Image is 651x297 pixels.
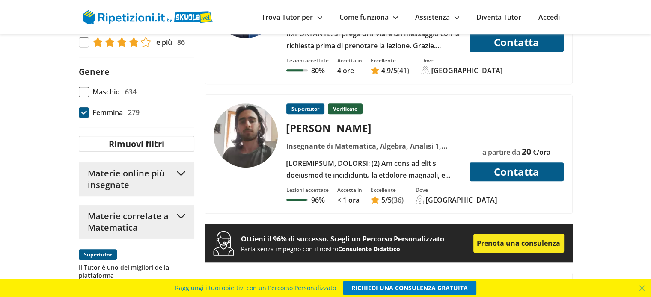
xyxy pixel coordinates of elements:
[482,147,520,157] span: a partire da
[286,57,329,64] div: Lezioni accettate
[241,233,473,245] p: Ottieni il 96% di successo. Scegli un Percorso Personalizzato
[392,195,404,205] span: (36)
[381,195,392,205] span: /5
[156,36,172,48] span: e più
[92,37,151,47] img: tasso di risposta 4+
[338,245,400,253] span: Consulente Didattico
[286,186,329,194] div: Lezioni accettate
[311,66,325,75] p: 80%
[538,12,560,22] a: Accedi
[470,33,564,52] button: Contatta
[337,66,362,75] p: 4 ore
[533,147,550,157] span: €/ora
[337,57,362,64] div: Accetta in
[286,103,324,114] p: Supertutor
[415,12,459,22] a: Assistenza
[397,66,409,75] span: (41)
[241,245,473,253] p: Parla senza impegno con il nostro
[476,12,521,22] a: Diventa Tutor
[177,36,185,48] span: 86
[88,210,172,233] span: Materie correlate a Matematica
[337,186,362,194] div: Accetta in
[473,234,564,253] a: Prenota una consulenza
[339,12,398,22] a: Come funziona
[175,281,336,295] span: Raggiungi i tuoi obiettivi con un Percorso Personalizzato
[79,263,194,279] p: Il Tutor è uno dei migliori della piattaforma
[381,66,391,75] span: 4,9
[213,231,234,256] img: prenota una consulenza
[371,186,404,194] div: Eccellente
[343,281,476,295] a: RICHIEDI UNA CONSULENZA GRATUITA
[337,195,362,205] p: < 1 ora
[92,86,120,98] span: Maschio
[328,103,363,114] p: Verificato
[79,66,110,77] label: Genere
[470,162,564,181] button: Contatta
[416,186,497,194] div: Dove
[283,157,464,181] div: [LOREMIPSUM, DOLORSI: (2) Am cons ad elit s doeiusmod te incididuntu la etdolore magnaali, e adm ...
[262,12,322,22] a: Trova Tutor per
[283,28,464,52] div: IMPORTANTE: Si prega di inviare un messaggio con la richiesta prima di prenotare la lezione. Graz...
[128,106,140,118] span: 279
[381,195,385,205] span: 5
[283,121,464,135] div: [PERSON_NAME]
[214,103,278,168] img: tutor a Pisa - Luigi
[371,195,404,205] a: 5/5(36)
[421,57,503,64] div: Dove
[381,66,397,75] span: /5
[426,195,497,205] div: [GEOGRAPHIC_DATA]
[79,249,117,260] span: Supertutor
[371,57,409,64] div: Eccellente
[92,106,123,118] span: Femmina
[311,195,325,205] p: 96%
[83,12,213,21] a: logo Skuola.net | Ripetizioni.it
[431,66,503,75] div: [GEOGRAPHIC_DATA]
[522,146,531,157] span: 20
[83,10,213,24] img: logo Skuola.net | Ripetizioni.it
[371,66,409,75] a: 4,9/5(41)
[283,140,464,152] div: Insegnante di Matematica, Algebra, Analisi 1, Analisi 2, Analisi complessa, Geometria, Matematica...
[88,168,172,191] span: Materie online più insegnate
[79,136,194,152] button: Rimuovi filtri
[125,86,137,98] span: 634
